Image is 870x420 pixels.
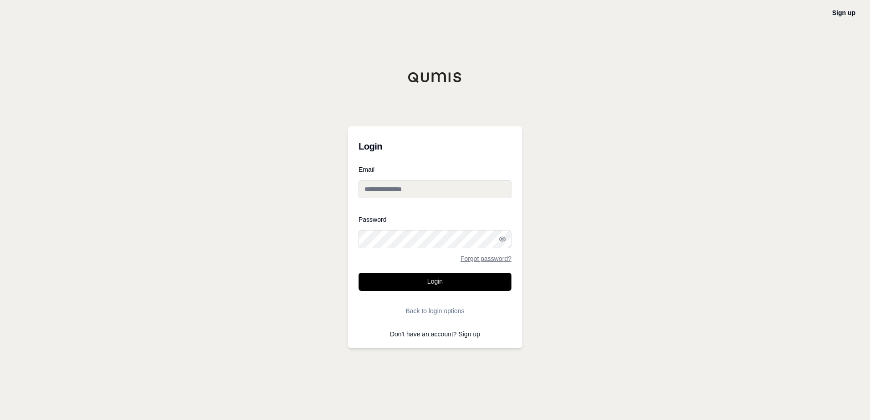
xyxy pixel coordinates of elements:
[408,72,462,83] img: Qumis
[359,302,511,320] button: Back to login options
[359,166,511,173] label: Email
[460,255,511,262] a: Forgot password?
[832,9,855,16] a: Sign up
[359,216,511,223] label: Password
[359,331,511,337] p: Don't have an account?
[459,330,480,338] a: Sign up
[359,273,511,291] button: Login
[359,137,511,155] h3: Login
